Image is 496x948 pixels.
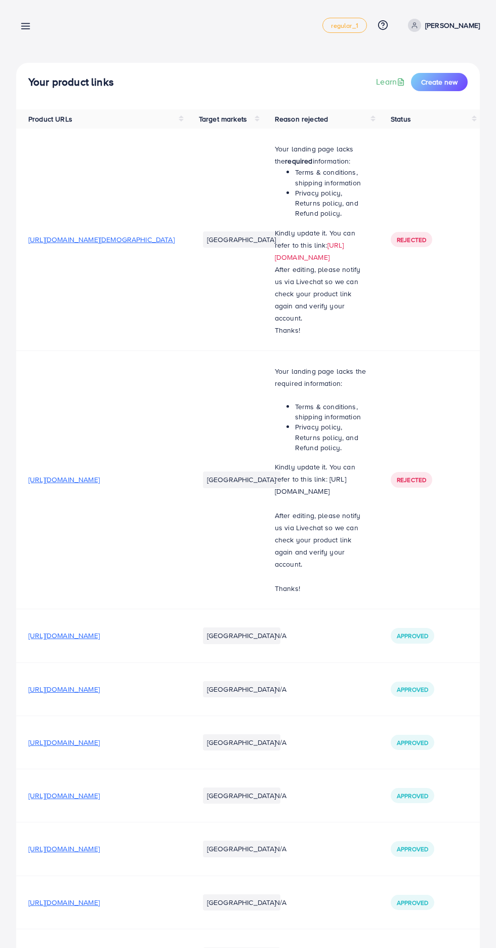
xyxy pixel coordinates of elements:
span: [URL][DOMAIN_NAME] [28,844,100,854]
span: [URL][DOMAIN_NAME] [28,737,100,747]
p: Thanks! [275,582,366,595]
p: Your landing page lacks the information: [275,143,366,167]
span: Rejected [397,476,426,484]
p: Your landing page lacks the required information: [275,365,366,389]
li: Terms & conditions, shipping information [295,402,366,422]
li: [GEOGRAPHIC_DATA] [203,894,280,911]
li: Privacy policy, Returns policy, and Refund policy. [295,422,366,453]
p: After editing, please notify us via Livechat so we can check your product link again and verify y... [275,263,366,324]
span: Reason rejected [275,114,328,124]
li: [GEOGRAPHIC_DATA] [203,681,280,697]
a: Learn [376,76,407,88]
li: Privacy policy, Returns policy, and Refund policy. [295,188,366,219]
a: [PERSON_NAME] [404,19,480,32]
span: N/A [275,737,286,747]
a: [URL][DOMAIN_NAME] [275,240,344,262]
span: Approved [397,631,428,640]
span: N/A [275,844,286,854]
strong: required [285,156,312,166]
span: Target markets [199,114,247,124]
span: regular_1 [331,22,358,29]
li: [GEOGRAPHIC_DATA] [203,231,280,248]
p: [PERSON_NAME] [425,19,480,31]
button: Create new [411,73,468,91]
span: [URL][DOMAIN_NAME] [28,897,100,907]
li: [GEOGRAPHIC_DATA] [203,471,280,488]
span: Approved [397,792,428,800]
p: Kindly update it. You can refer to this link: [URL][DOMAIN_NAME] [275,461,366,497]
li: Terms & conditions, shipping information [295,167,366,188]
h4: Your product links [28,76,114,89]
li: [GEOGRAPHIC_DATA] [203,787,280,804]
span: [URL][DOMAIN_NAME] [28,791,100,801]
li: [GEOGRAPHIC_DATA] [203,734,280,750]
span: [URL][DOMAIN_NAME] [28,630,100,641]
span: Approved [397,898,428,907]
span: N/A [275,897,286,907]
li: [GEOGRAPHIC_DATA] [203,841,280,857]
span: N/A [275,684,286,694]
span: Rejected [397,235,426,244]
span: Approved [397,845,428,853]
span: [URL][DOMAIN_NAME] [28,684,100,694]
p: After editing, please notify us via Livechat so we can check your product link again and verify y... [275,509,366,570]
span: N/A [275,791,286,801]
span: [URL][DOMAIN_NAME] [28,475,100,485]
span: Approved [397,738,428,747]
span: Approved [397,685,428,694]
span: N/A [275,630,286,641]
span: Status [391,114,411,124]
p: Kindly update it. You can refer to this link: [275,227,366,263]
a: regular_1 [322,18,366,33]
p: Thanks! [275,324,366,336]
li: [GEOGRAPHIC_DATA] [203,627,280,644]
span: Create new [421,77,458,87]
span: Product URLs [28,114,72,124]
span: [URL][DOMAIN_NAME][DEMOGRAPHIC_DATA] [28,234,175,245]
